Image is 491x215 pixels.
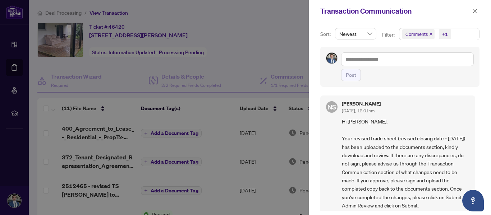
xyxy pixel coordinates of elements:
button: Open asap [462,190,484,211]
span: [DATE], 12:01pm [342,108,375,113]
span: close [472,9,477,14]
span: NS [327,102,336,112]
img: Profile Icon [326,53,337,64]
span: close [429,32,433,36]
span: Newest [339,28,372,39]
button: Post [341,69,361,81]
div: Transaction Communication [320,6,470,17]
span: Comments [402,29,435,39]
p: Sort: [320,30,332,38]
span: Comments [405,31,428,38]
p: Filter: [382,31,396,39]
div: +1 [442,31,448,38]
h5: [PERSON_NAME] [342,101,381,106]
